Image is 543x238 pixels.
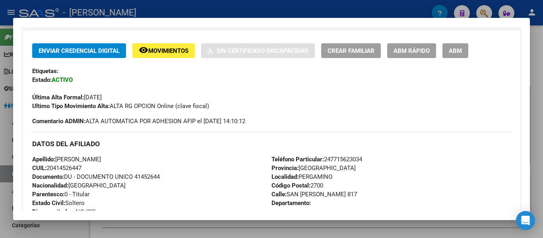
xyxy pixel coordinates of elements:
span: Enviar Credencial Digital [39,47,120,54]
span: [DATE] [32,94,102,101]
strong: Provincia: [271,164,299,172]
span: ALTA RG OPCION Online (clave fiscal) [32,103,209,110]
span: Sin Certificado Discapacidad [217,47,308,54]
span: 247715623034 [271,156,362,163]
span: Crear Familiar [328,47,374,54]
button: Crear Familiar [321,43,381,58]
span: ALTA AUTOMATICA POR ADHESION AFIP el [DATE] 14:10:12 [32,117,245,126]
span: 0 - Titular [32,191,89,198]
button: ABM Rápido [387,43,436,58]
strong: Apellido: [32,156,55,163]
i: NO (00) [75,208,95,215]
span: SAN [PERSON_NAME] 817 [271,191,357,198]
strong: Discapacitado: [32,208,72,215]
button: Enviar Credencial Digital [32,43,126,58]
span: Soltero [32,199,85,207]
strong: Teléfono Particular: [271,156,324,163]
strong: Documento: [32,173,64,180]
strong: Parentesco: [32,191,64,198]
strong: CUIL: [32,164,47,172]
span: ABM [449,47,462,54]
div: Open Intercom Messenger [516,211,535,230]
span: [PERSON_NAME] [32,156,101,163]
span: DU - DOCUMENTO UNICO 41452644 [32,173,160,180]
strong: Estado: [32,76,52,83]
button: Sin Certificado Discapacidad [201,43,315,58]
strong: Ultimo Tipo Movimiento Alta: [32,103,110,110]
strong: Localidad: [271,173,299,180]
strong: Departamento: [271,199,311,207]
mat-icon: remove_red_eye [139,45,148,55]
strong: Última Alta Formal: [32,94,84,101]
strong: Nacionalidad: [32,182,68,189]
span: [GEOGRAPHIC_DATA] [271,164,356,172]
strong: Etiquetas: [32,68,58,75]
span: PERGAMINO [271,173,332,180]
h3: DATOS DEL AFILIADO [32,139,511,148]
span: Movimientos [148,47,188,54]
strong: Código Postal: [271,182,310,189]
button: ABM [442,43,468,58]
strong: ACTIVO [52,76,73,83]
span: 20414526447 [32,164,81,172]
strong: Comentario ADMIN: [32,118,85,125]
button: Movimientos [132,43,195,58]
span: ABM Rápido [394,47,430,54]
span: 2700 [271,182,323,189]
strong: Calle: [271,191,287,198]
span: [GEOGRAPHIC_DATA] [32,182,126,189]
strong: Estado Civil: [32,199,65,207]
